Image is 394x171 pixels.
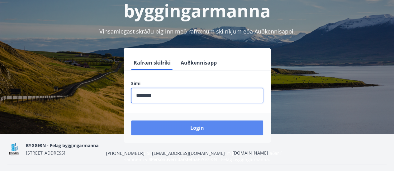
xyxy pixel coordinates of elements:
[151,156,198,162] a: Persónuverndarstefna
[131,80,263,87] label: Sími
[232,150,268,156] a: [DOMAIN_NAME]
[106,150,145,156] span: [PHONE_NUMBER]
[99,28,295,35] span: Vinsamlegast skráðu þig inn með rafrænum skilríkjum eða Auðkennisappi.
[131,55,173,70] button: Rafræn skilríki
[152,150,225,156] span: [EMAIL_ADDRESS][DOMAIN_NAME]
[131,120,263,135] button: Login
[178,55,219,70] button: Auðkennisapp
[7,142,21,156] img: BKlGVmlTW1Qrz68WFGMFQUcXHWdQd7yePWMkvn3i.png
[26,142,98,148] span: BYGGIÐN - Félag byggingarmanna
[26,150,65,156] span: [STREET_ADDRESS]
